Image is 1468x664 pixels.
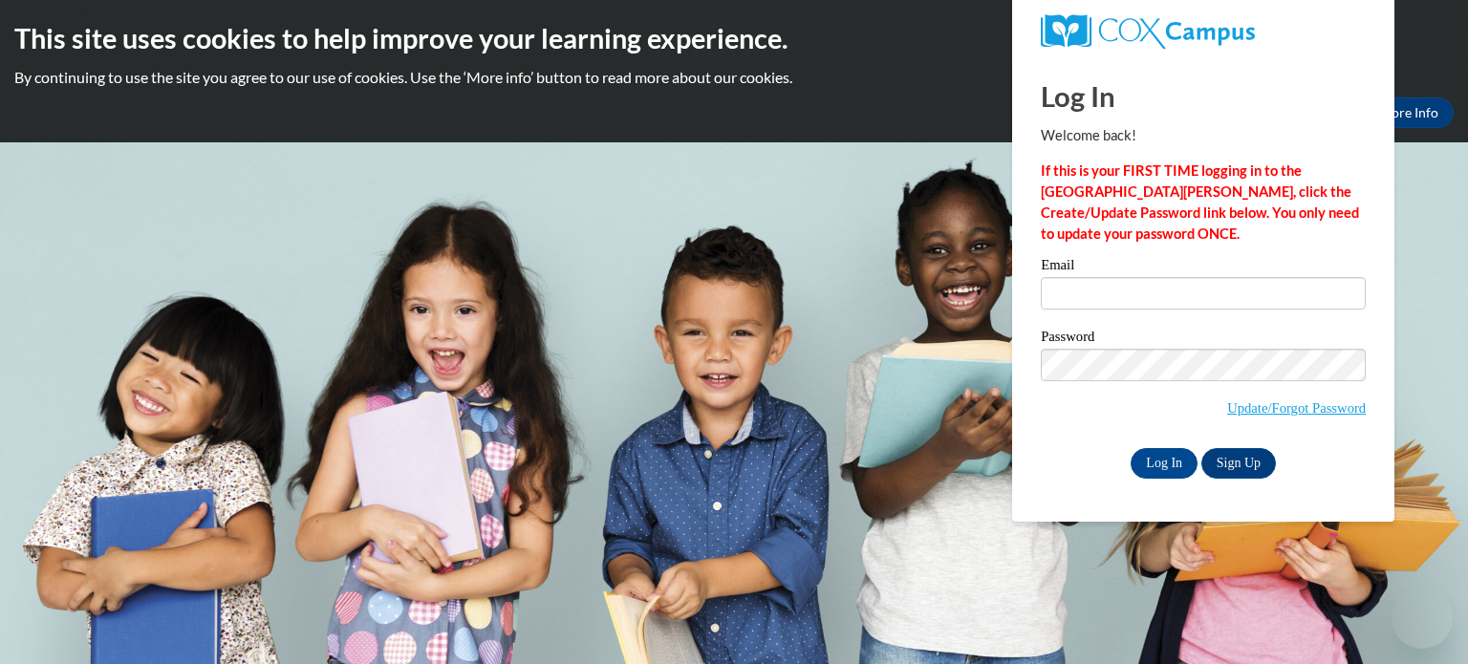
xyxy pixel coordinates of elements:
[14,19,1454,57] h2: This site uses cookies to help improve your learning experience.
[1041,258,1366,277] label: Email
[1227,400,1366,416] a: Update/Forgot Password
[1131,448,1198,479] input: Log In
[1041,330,1366,349] label: Password
[1041,14,1366,49] a: COX Campus
[1041,162,1359,242] strong: If this is your FIRST TIME logging in to the [GEOGRAPHIC_DATA][PERSON_NAME], click the Create/Upd...
[1392,588,1453,649] iframe: Button to launch messaging window
[1364,97,1454,128] a: More Info
[14,67,1454,88] p: By continuing to use the site you agree to our use of cookies. Use the ‘More info’ button to read...
[1041,14,1255,49] img: COX Campus
[1041,125,1366,146] p: Welcome back!
[1041,76,1366,116] h1: Log In
[1201,448,1276,479] a: Sign Up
